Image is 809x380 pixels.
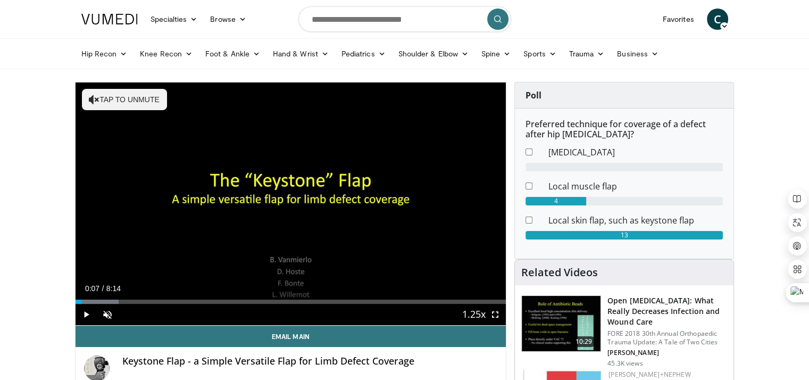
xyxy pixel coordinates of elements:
a: Hand & Wrist [266,43,335,64]
a: C [707,9,728,30]
strong: Poll [526,89,541,101]
input: Search topics, interventions [298,6,511,32]
a: [PERSON_NAME]+Nephew [608,370,690,379]
h3: Open [MEDICAL_DATA]: What Really Decreases Infection and Wound Care [607,295,727,327]
a: Foot & Ankle [199,43,266,64]
span: 0:07 [85,284,99,293]
a: Spine [475,43,517,64]
dd: Local skin flap, such as keystone flap [540,214,731,227]
h4: Related Videos [521,266,598,279]
span: / [102,284,104,293]
span: 10:29 [571,336,597,347]
p: FORE 2018 30th Annual Orthopaedic Trauma Update: A Tale of Two Cities [607,329,727,346]
a: 10:29 Open [MEDICAL_DATA]: What Really Decreases Infection and Wound Care FORE 2018 30th Annual O... [521,295,727,368]
button: Unmute [97,304,118,325]
a: Business [611,43,665,64]
a: Trauma [563,43,611,64]
span: 8:14 [106,284,121,293]
h6: Preferred technique for coverage of a defect after hip [MEDICAL_DATA]? [526,119,723,139]
a: Knee Recon [134,43,199,64]
h4: Keystone Flap - a Simple Versatile Flap for Limb Defect Coverage [122,356,498,367]
div: 4 [526,197,586,205]
p: [PERSON_NAME] [607,349,727,357]
a: Shoulder & Elbow [392,43,475,64]
a: Email Main [76,326,506,347]
p: 45.3K views [607,359,643,368]
a: Pediatrics [335,43,392,64]
button: Playback Rate [463,304,485,325]
div: 13 [526,231,723,239]
dd: Local muscle flap [540,180,731,193]
button: Fullscreen [485,304,506,325]
img: VuMedi Logo [81,14,138,24]
a: Hip Recon [75,43,134,64]
button: Play [76,304,97,325]
a: Specialties [144,9,204,30]
a: Sports [517,43,563,64]
button: Tap to unmute [82,89,167,110]
img: ded7be61-cdd8-40fc-98a3-de551fea390e.150x105_q85_crop-smart_upscale.jpg [522,296,601,351]
a: Favorites [656,9,700,30]
a: Browse [204,9,253,30]
video-js: Video Player [76,82,506,326]
dd: [MEDICAL_DATA] [540,146,731,159]
div: Progress Bar [76,300,506,304]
